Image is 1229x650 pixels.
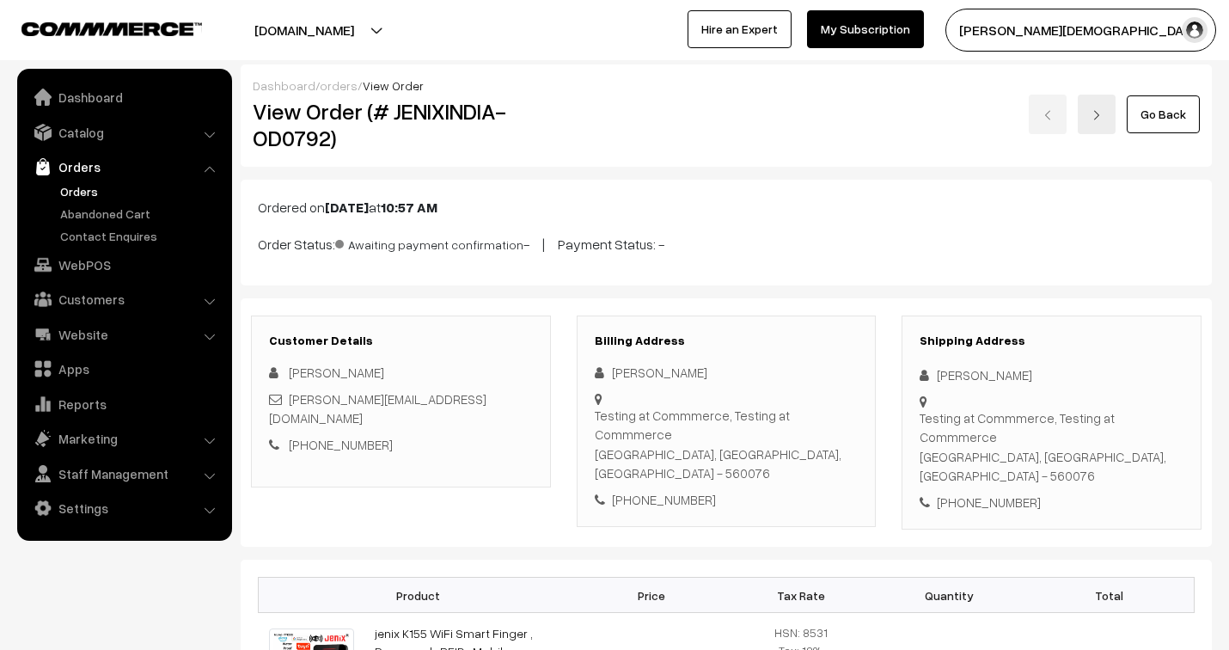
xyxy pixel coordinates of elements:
[945,9,1216,52] button: [PERSON_NAME][DEMOGRAPHIC_DATA]
[269,334,533,348] h3: Customer Details
[1024,578,1195,613] th: Total
[21,82,226,113] a: Dashboard
[21,423,226,454] a: Marketing
[325,199,369,216] b: [DATE]
[920,334,1183,348] h3: Shipping Address
[194,9,414,52] button: [DOMAIN_NAME]
[56,182,226,200] a: Orders
[726,578,875,613] th: Tax Rate
[21,284,226,315] a: Customers
[21,17,172,38] a: COMMMERCE
[578,578,726,613] th: Price
[21,117,226,148] a: Catalog
[595,363,859,383] div: [PERSON_NAME]
[1091,110,1102,120] img: right-arrow.png
[253,98,551,151] h2: View Order (# JENIXINDIA-OD0792)
[595,490,859,510] div: [PHONE_NUMBER]
[875,578,1024,613] th: Quantity
[1127,95,1200,133] a: Go Back
[21,22,202,35] img: COMMMERCE
[688,10,792,48] a: Hire an Expert
[56,205,226,223] a: Abandoned Cart
[269,391,486,426] a: [PERSON_NAME][EMAIL_ADDRESS][DOMAIN_NAME]
[595,406,859,483] div: Testing at Commmerce, Testing at Commmerce [GEOGRAPHIC_DATA], [GEOGRAPHIC_DATA], [GEOGRAPHIC_DATA...
[595,334,859,348] h3: Billing Address
[807,10,924,48] a: My Subscription
[21,151,226,182] a: Orders
[1182,17,1208,43] img: user
[21,353,226,384] a: Apps
[920,493,1183,512] div: [PHONE_NUMBER]
[363,78,424,93] span: View Order
[289,437,393,452] a: [PHONE_NUMBER]
[259,578,578,613] th: Product
[253,78,315,93] a: Dashboard
[21,493,226,524] a: Settings
[381,199,437,216] b: 10:57 AM
[258,231,1195,254] p: Order Status: - | Payment Status: -
[320,78,358,93] a: orders
[21,249,226,280] a: WebPOS
[56,227,226,245] a: Contact Enquires
[253,77,1200,95] div: / /
[258,197,1195,218] p: Ordered on at
[289,365,384,380] span: [PERSON_NAME]
[920,408,1183,486] div: Testing at Commmerce, Testing at Commmerce [GEOGRAPHIC_DATA], [GEOGRAPHIC_DATA], [GEOGRAPHIC_DATA...
[21,319,226,350] a: Website
[335,231,523,254] span: Awaiting payment confirmation
[21,458,226,489] a: Staff Management
[21,389,226,420] a: Reports
[920,365,1183,385] div: [PERSON_NAME]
